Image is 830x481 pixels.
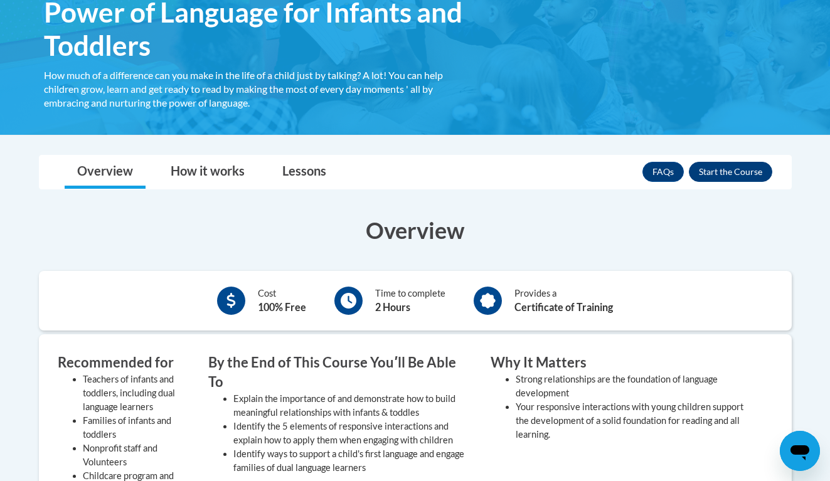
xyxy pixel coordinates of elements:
[158,156,257,189] a: How it works
[516,400,754,441] li: Your responsive interactions with young children support the development of a solid foundation fo...
[233,447,472,475] li: Identify ways to support a child's first language and engage families of dual language learners
[83,414,189,441] li: Families of infants and toddlers
[83,441,189,469] li: Nonprofit staff and Volunteers
[233,420,472,447] li: Identify the 5 elements of responsive interactions and explain how to apply them when engaging wi...
[83,373,189,414] li: Teachers of infants and toddlers, including dual language learners
[270,156,339,189] a: Lessons
[58,353,189,373] h3: Recommended for
[491,353,754,373] h3: Why It Matters
[258,301,306,313] b: 100% Free
[642,162,684,182] a: FAQs
[44,68,477,110] div: How much of a difference can you make in the life of a child just by talking? A lot! You can help...
[233,392,472,420] li: Explain the importance of and demonstrate how to build meaningful relationships with infants & to...
[375,301,410,313] b: 2 Hours
[258,287,306,315] div: Cost
[39,214,792,246] h3: Overview
[514,287,613,315] div: Provides a
[65,156,146,189] a: Overview
[375,287,445,315] div: Time to complete
[208,353,472,392] h3: By the End of This Course Youʹll Be Able To
[689,162,772,182] button: Enroll
[780,431,820,471] iframe: Button to launch messaging window
[514,301,613,313] b: Certificate of Training
[516,373,754,400] li: Strong relationships are the foundation of language development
